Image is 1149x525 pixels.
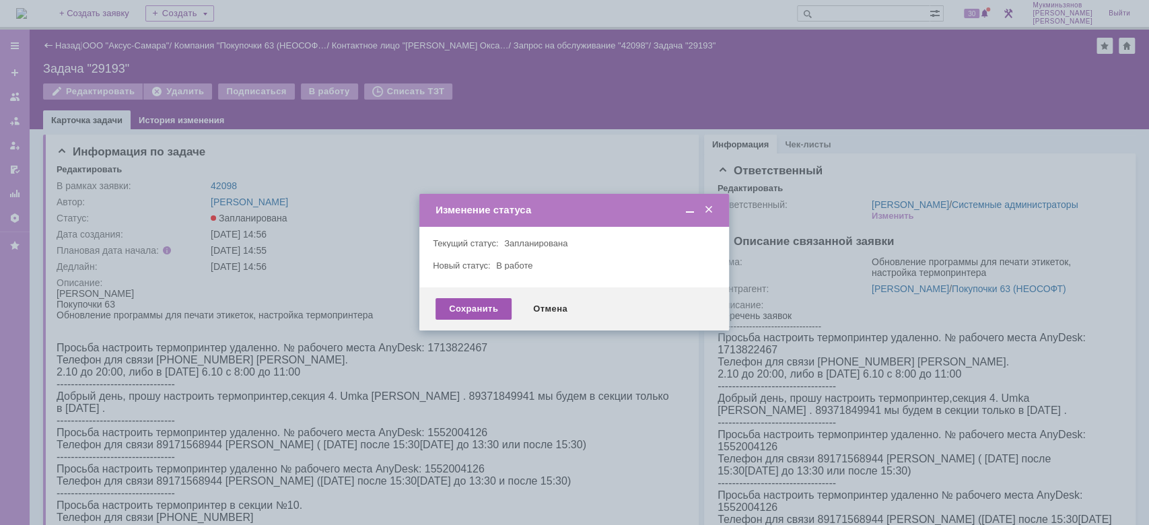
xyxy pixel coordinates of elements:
div: Изменение статуса [436,204,716,216]
span: Закрыть [702,204,716,216]
span: Свернуть (Ctrl + M) [683,204,697,216]
span: Запланирована [504,238,567,248]
label: Текущий статус: [433,238,498,248]
label: Новый статус: [433,260,491,271]
span: В работе [496,260,532,271]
